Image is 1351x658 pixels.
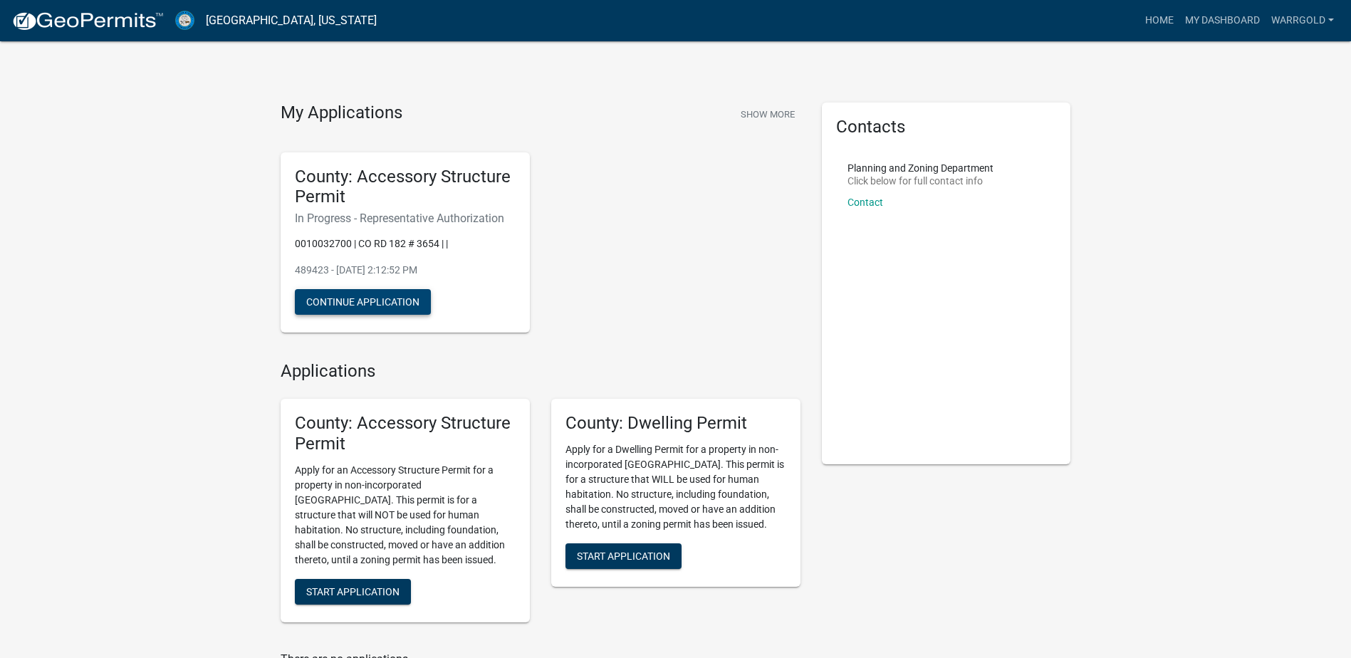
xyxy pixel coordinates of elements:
[847,163,993,173] p: Planning and Zoning Department
[735,103,800,126] button: Show More
[295,579,411,605] button: Start Application
[295,463,516,568] p: Apply for an Accessory Structure Permit for a property in non-incorporated [GEOGRAPHIC_DATA]. Thi...
[565,442,786,532] p: Apply for a Dwelling Permit for a property in non-incorporated [GEOGRAPHIC_DATA]. This permit is ...
[295,413,516,454] h5: County: Accessory Structure Permit
[295,236,516,251] p: 0010032700 | CO RD 182 # 3654 | |
[295,289,431,315] button: Continue Application
[847,197,883,208] a: Contact
[565,543,682,569] button: Start Application
[281,361,800,633] wm-workflow-list-section: Applications
[847,176,993,186] p: Click below for full contact info
[295,211,516,225] h6: In Progress - Representative Authorization
[295,167,516,208] h5: County: Accessory Structure Permit
[836,117,1057,137] h5: Contacts
[1139,7,1179,34] a: Home
[565,413,786,434] h5: County: Dwelling Permit
[295,263,516,278] p: 489423 - [DATE] 2:12:52 PM
[306,585,400,597] span: Start Application
[281,103,402,124] h4: My Applications
[1266,7,1340,34] a: Warrgold
[577,550,670,561] span: Start Application
[175,11,194,30] img: Custer County, Colorado
[206,9,377,33] a: [GEOGRAPHIC_DATA], [US_STATE]
[1179,7,1266,34] a: My Dashboard
[281,361,800,382] h4: Applications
